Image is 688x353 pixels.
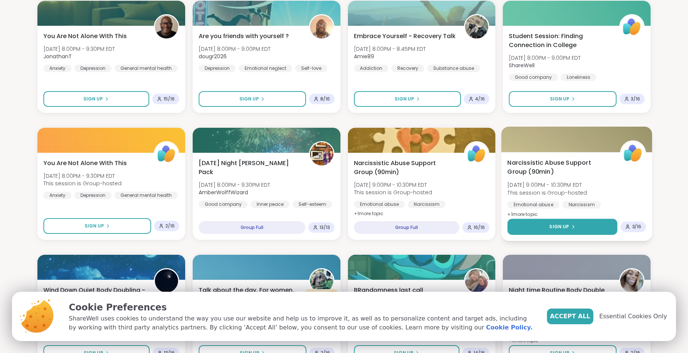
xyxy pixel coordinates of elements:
[199,91,306,107] button: Sign Up
[199,189,248,196] b: AmberWolffWizard
[83,96,103,102] span: Sign Up
[561,74,596,81] div: Loneliness
[550,96,569,102] span: Sign Up
[550,312,590,321] span: Accept All
[199,53,227,60] b: dougr2026
[509,91,617,107] button: Sign Up
[74,192,111,199] div: Depression
[43,91,149,107] button: Sign Up
[199,181,270,189] span: [DATE] 8:00PM - 9:30PM EDT
[509,286,611,304] span: Night time Routine Body Double Session
[114,192,178,199] div: General mental health
[391,65,424,72] div: Recovery
[509,32,611,50] span: Student Session: Finding Connection in College
[155,15,178,38] img: JonathanT
[320,96,330,102] span: 8 / 16
[465,15,488,38] img: Amie89
[620,15,643,38] img: ShareWell
[508,219,618,235] button: Sign Up
[631,96,640,102] span: 3 / 16
[310,142,333,165] img: AmberWolffWizard
[550,223,569,230] span: Sign Up
[43,286,146,304] span: Wind Down Quiet Body Doubling - [DATE]
[155,142,178,165] img: ShareWell
[305,289,339,298] div: New Host! 🎉
[354,181,432,189] span: [DATE] 9:00PM - 10:30PM EDT
[239,65,292,72] div: Emotional neglect
[475,96,485,102] span: 4 / 16
[354,189,432,196] span: This session is Group-hosted
[508,158,612,177] span: Narcissistic Abuse Support Group (90min)
[69,314,535,332] p: ShareWell uses cookies to understand the way you use our website and help us to improve it, as we...
[310,15,333,38] img: dougr2026
[43,53,72,60] b: JonathanT
[43,172,122,180] span: [DATE] 8:00PM - 9:30PM EDT
[319,225,330,230] span: 13 / 13
[354,53,374,60] b: Amie89
[509,62,535,69] b: ShareWell
[163,96,175,102] span: 15 / 16
[395,96,414,102] span: Sign Up
[620,269,643,292] img: seasonzofapril
[295,65,327,72] div: Self-love
[43,45,115,53] span: [DATE] 8:00PM - 9:30PM EDT
[199,45,270,53] span: [DATE] 8:00PM - 9:00PM EDT
[486,323,532,332] a: Cookie Policy.
[354,201,405,208] div: Emotional abuse
[199,65,236,72] div: Depression
[199,221,305,234] div: Group Full
[547,309,593,324] button: Accept All
[599,312,667,321] span: Essential Cookies Only
[199,32,289,41] span: Are you friends with yourself ?
[508,189,587,196] span: This session is Group-hosted
[69,301,535,314] p: Cookie Preferences
[43,32,127,41] span: You Are Not Alone With This
[509,74,558,81] div: Good company
[509,54,581,62] span: [DATE] 8:00PM - 9:00PM EDT
[354,65,388,72] div: Addiction
[199,159,301,177] span: [DATE] Night [PERSON_NAME] Pack
[251,201,290,208] div: Inner peace
[43,218,151,234] button: Sign Up
[310,269,333,292] img: Taryn_13
[408,201,446,208] div: Narcissism
[354,91,461,107] button: Sign Up
[74,65,111,72] div: Depression
[114,65,178,72] div: General mental health
[632,224,642,230] span: 3 / 16
[354,32,456,41] span: Embrace Yourself - Recovery Talk
[563,201,601,208] div: Narcissism
[354,221,460,234] div: Group Full
[354,286,423,295] span: BRandomness last call
[427,65,480,72] div: Substance abuse
[354,45,426,53] span: [DATE] 8:00PM - 8:45PM EDT
[43,192,71,199] div: Anxiety
[85,223,104,229] span: Sign Up
[239,96,259,102] span: Sign Up
[474,225,485,230] span: 16 / 16
[354,159,456,177] span: Narcissistic Abuse Support Group (90min)
[621,142,645,165] img: ShareWell
[199,201,248,208] div: Good company
[465,142,488,165] img: ShareWell
[508,201,560,208] div: Emotional abuse
[43,180,122,187] span: This session is Group-hosted
[508,181,587,189] span: [DATE] 9:00PM - 10:30PM EDT
[199,286,294,295] span: Talk about the day. For women.
[155,269,178,292] img: QueenOfTheNight
[293,201,332,208] div: Self-esteem
[165,223,175,229] span: 2 / 16
[43,65,71,72] div: Anxiety
[43,159,127,168] span: You Are Not Alone With This
[465,269,488,292] img: BRandom502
